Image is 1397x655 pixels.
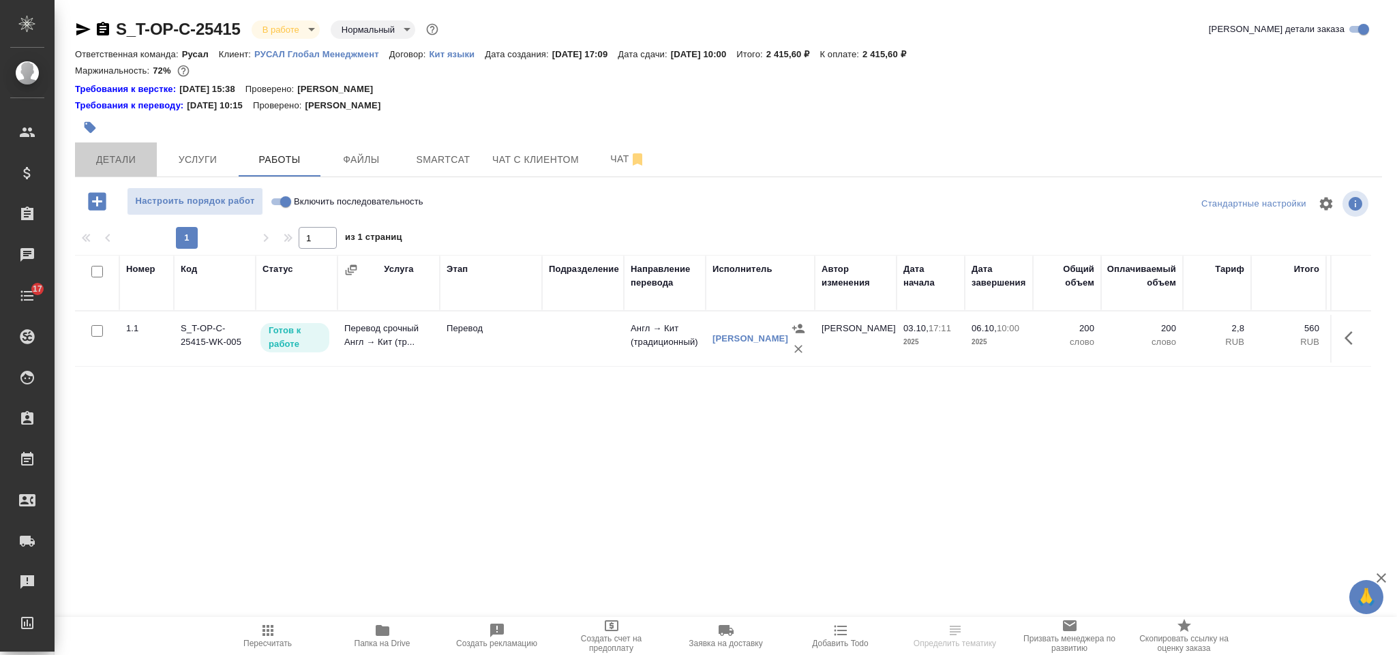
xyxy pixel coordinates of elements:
[903,262,958,290] div: Дата начала
[254,48,389,59] a: РУСАЛ Глобал Менеджмент
[253,99,305,112] p: Проверено:
[75,112,105,142] button: Добавить тэг
[182,49,219,59] p: Русал
[165,151,230,168] span: Услуги
[1294,262,1319,276] div: Итого
[389,49,430,59] p: Договор:
[78,187,116,215] button: Добавить работу
[127,187,263,215] button: Настроить порядок работ
[903,335,958,349] p: 2025
[903,323,929,333] p: 03.10,
[75,82,179,96] a: Требования к верстке:
[116,20,241,38] a: S_T-OP-C-25415
[254,49,389,59] p: РУСАЛ Глобал Менеджмент
[1190,322,1244,335] p: 2,8
[736,49,766,59] p: Итого:
[929,323,951,333] p: 17:11
[997,323,1019,333] p: 10:00
[1310,187,1342,220] span: Настроить таблицу
[1349,580,1383,614] button: 🙏
[126,322,167,335] div: 1.1
[1108,322,1176,335] p: 200
[95,21,111,37] button: Скопировать ссылку
[75,65,153,76] p: Маржинальность:
[1040,335,1094,349] p: слово
[219,49,254,59] p: Клиент:
[631,262,699,290] div: Направление перевода
[258,24,303,35] button: В работе
[618,49,670,59] p: Дата сдачи:
[712,333,788,344] a: [PERSON_NAME]
[245,82,298,96] p: Проверено:
[549,262,619,276] div: Подразделение
[337,24,399,35] button: Нормальный
[972,262,1026,290] div: Дата завершения
[247,151,312,168] span: Работы
[181,262,197,276] div: Код
[485,49,552,59] p: Дата создания:
[1040,262,1094,290] div: Общий объем
[671,49,737,59] p: [DATE] 10:00
[329,151,394,168] span: Файлы
[126,262,155,276] div: Номер
[1336,322,1369,354] button: Здесь прячутся важные кнопки
[3,279,51,313] a: 17
[429,49,485,59] p: Кит языки
[423,20,441,38] button: Доп статусы указывают на важность/срочность заказа
[187,99,253,112] p: [DATE] 10:15
[1215,262,1244,276] div: Тариф
[1190,335,1244,349] p: RUB
[252,20,320,39] div: В работе
[345,229,402,249] span: из 1 страниц
[305,99,391,112] p: [PERSON_NAME]
[766,49,820,59] p: 2 415,60 ₽
[822,262,890,290] div: Автор изменения
[175,62,192,80] button: 560.00 RUB;
[83,151,149,168] span: Детали
[75,49,182,59] p: Ответственная команда:
[1355,583,1378,611] span: 🙏
[384,262,413,276] div: Услуга
[269,324,321,351] p: Готов к работе
[344,263,358,277] button: Сгруппировать
[75,21,91,37] button: Скопировать ссылку для ЯМессенджера
[972,335,1026,349] p: 2025
[1258,335,1319,349] p: RUB
[1107,262,1176,290] div: Оплачиваемый объем
[410,151,476,168] span: Smartcat
[972,323,997,333] p: 06.10,
[429,48,485,59] a: Кит языки
[788,339,809,359] button: Удалить
[1209,22,1345,36] span: [PERSON_NAME] детали заказа
[1108,335,1176,349] p: слово
[337,315,440,363] td: Перевод срочный Англ → Кит (тр...
[447,262,468,276] div: Этап
[492,151,579,168] span: Чат с клиентом
[788,318,809,339] button: Назначить
[447,322,535,335] p: Перевод
[259,322,331,354] div: Исполнитель может приступить к работе
[331,20,415,39] div: В работе
[862,49,916,59] p: 2 415,60 ₽
[134,194,256,209] span: Настроить порядок работ
[1342,191,1371,217] span: Посмотреть информацию
[174,315,256,363] td: S_T-OP-C-25415-WK-005
[75,99,187,112] a: Требования к переводу:
[552,49,618,59] p: [DATE] 17:09
[75,99,187,112] div: Нажми, чтобы открыть папку с инструкцией
[820,49,862,59] p: К оплате:
[1198,194,1310,215] div: split button
[297,82,383,96] p: [PERSON_NAME]
[712,262,772,276] div: Исполнитель
[294,195,423,209] span: Включить последовательность
[815,315,897,363] td: [PERSON_NAME]
[624,315,706,363] td: Англ → Кит (традиционный)
[262,262,293,276] div: Статус
[1040,322,1094,335] p: 200
[75,82,179,96] div: Нажми, чтобы открыть папку с инструкцией
[25,282,50,296] span: 17
[595,151,661,168] span: Чат
[153,65,174,76] p: 72%
[179,82,245,96] p: [DATE] 15:38
[629,151,646,168] svg: Отписаться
